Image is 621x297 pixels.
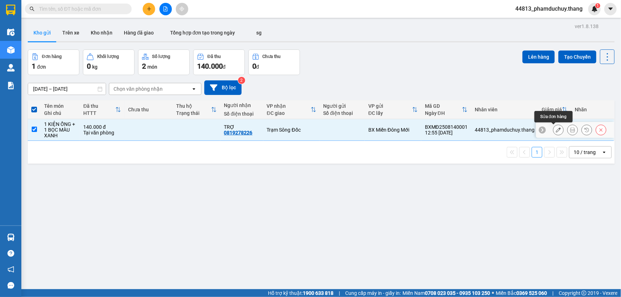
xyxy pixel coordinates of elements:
strong: 1900 633 818 [303,290,333,296]
th: Toggle SortBy [421,100,471,119]
img: warehouse-icon [7,234,15,241]
span: 0 [252,62,256,70]
th: Toggle SortBy [263,100,320,119]
span: đ [256,64,259,70]
img: icon-new-feature [591,6,598,12]
span: đ [223,64,226,70]
th: Toggle SortBy [538,100,571,119]
img: solution-icon [7,82,15,89]
div: Trạng thái [176,110,211,116]
span: Cung cấp máy in - giấy in: [345,289,401,297]
button: Tạo Chuyến [558,51,596,63]
span: 1 [32,62,36,70]
svg: open [191,86,197,92]
div: BXMĐ2508140001 [425,124,468,130]
div: ĐC giao [267,110,311,116]
button: Số lượng2món [138,49,190,75]
button: Hàng đã giao [118,24,159,41]
div: Sửa đơn hàng [535,111,573,122]
button: Kho gửi [28,24,57,41]
div: 10 / trang [574,149,596,156]
button: Khối lượng0kg [83,49,135,75]
div: TRỢ [224,124,259,130]
img: warehouse-icon [7,64,15,71]
button: aim [176,3,188,15]
th: Toggle SortBy [80,100,125,119]
span: aim [179,6,184,11]
span: | [339,289,340,297]
div: ver 1.8.138 [575,22,599,30]
button: Đã thu140.000đ [193,49,245,75]
img: warehouse-icon [7,46,15,54]
div: VP nhận [267,103,311,109]
input: Select a date range. [28,83,106,95]
div: 140.000 đ [83,124,121,130]
div: Tên món [44,103,76,109]
img: logo-vxr [6,5,15,15]
span: món [147,64,157,70]
span: 2 [142,62,146,70]
div: Đã thu [207,54,221,59]
div: Khối lượng [97,54,119,59]
span: Tổng hợp đơn tạo trong ngày [170,30,235,36]
strong: 0369 525 060 [516,290,547,296]
button: Trên xe [57,24,85,41]
div: Số điện thoại [224,111,259,117]
button: Bộ lọc [204,80,242,95]
div: Chưa thu [263,54,281,59]
div: Giảm giá [542,107,562,112]
div: Ghi chú [44,110,76,116]
div: Tại văn phòng [83,130,121,136]
span: 140.000 [197,62,223,70]
div: 12:55 [DATE] [425,130,468,136]
div: Chọn văn phòng nhận [114,85,163,92]
span: question-circle [7,250,14,257]
div: Nhân viên [475,107,535,112]
span: caret-down [607,6,614,12]
div: Chưa thu [128,107,169,112]
span: copyright [581,291,586,296]
span: kg [92,64,98,70]
span: | [552,289,553,297]
span: Hỗ trợ kỹ thuật: [268,289,333,297]
span: 0 [87,62,91,70]
div: Đơn hàng [42,54,62,59]
div: Số lượng [152,54,170,59]
span: notification [7,266,14,273]
strong: 0708 023 035 - 0935 103 250 [425,290,490,296]
div: Thu hộ [176,103,211,109]
div: BX Miền Đông Mới [368,127,418,133]
div: 44813_phamduchuy.thang [475,127,535,133]
div: Số điện thoại [323,110,361,116]
button: Lên hàng [522,51,555,63]
span: Miền Bắc [496,289,547,297]
span: ⚪️ [492,292,494,295]
div: Ngày ĐH [425,110,462,116]
span: sg [257,30,262,36]
span: 1 [596,3,599,8]
button: Đơn hàng1đơn [28,49,79,75]
span: message [7,282,14,289]
button: Kho nhận [85,24,118,41]
sup: 2 [238,77,245,84]
th: Toggle SortBy [173,100,221,119]
div: 0819278226 [224,130,252,136]
div: HTTT [83,110,115,116]
div: Người gửi [323,103,361,109]
div: VP gửi [368,103,412,109]
button: file-add [159,3,172,15]
span: 44813_phamduchuy.thang [510,4,588,13]
button: plus [143,3,155,15]
div: Nhãn [575,107,610,112]
button: Chưa thu0đ [248,49,300,75]
span: Miền Nam [402,289,490,297]
img: warehouse-icon [7,28,15,36]
span: plus [147,6,152,11]
button: caret-down [604,3,617,15]
div: Đã thu [83,103,115,109]
div: 1 KIỆN ỐNG + 1 BỌC MÀU XANH [44,121,76,138]
div: Sửa đơn hàng [553,124,564,135]
span: search [30,6,35,11]
div: Người nhận [224,102,259,108]
div: ĐC lấy [368,110,412,116]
